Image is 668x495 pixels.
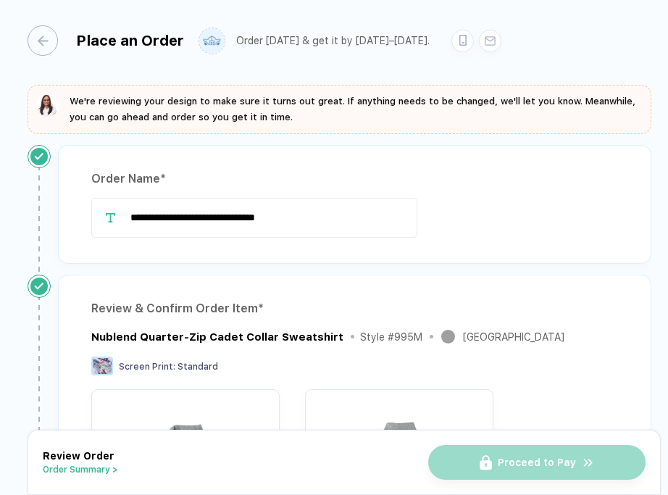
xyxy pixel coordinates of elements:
[36,93,643,125] button: We're reviewing your design to make sure it turns out great. If anything needs to be changed, we'...
[43,450,114,462] span: Review Order
[91,329,343,345] div: Nublend Quarter-Zip Cadet Collar Sweatshirt
[360,331,422,343] div: Style # 995M
[70,96,635,122] span: We're reviewing your design to make sure it turns out great. If anything needs to be changed, we'...
[76,32,184,49] div: Place an Order
[91,297,618,320] div: Review & Confirm Order Item
[199,28,225,54] img: user profile
[91,167,618,191] div: Order Name
[91,357,113,375] img: Screen Print
[178,362,218,372] span: Standard
[236,35,430,47] div: Order [DATE] & get it by [DATE]–[DATE].
[36,93,59,117] img: sophie
[119,362,175,372] span: Screen Print :
[43,465,118,475] button: Order Summary >
[463,331,564,343] div: [GEOGRAPHIC_DATA]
